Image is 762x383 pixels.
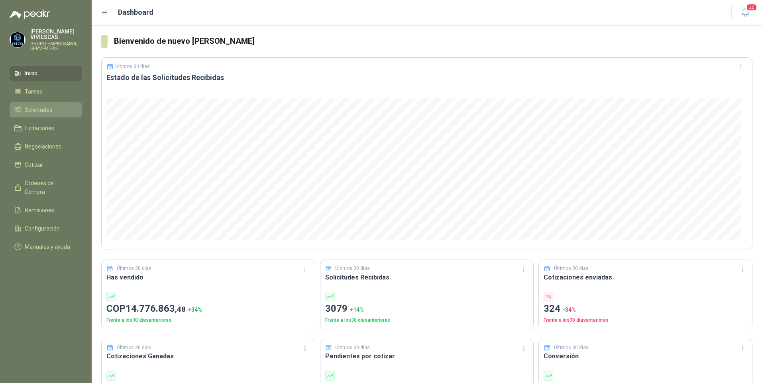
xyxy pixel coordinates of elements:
h3: Pendientes por cotizar [325,351,529,361]
p: Últimos 30 días [554,265,589,272]
h3: Solicitudes Recibidas [325,272,529,282]
span: Órdenes de Compra [25,179,75,196]
a: Remisiones [10,203,82,218]
span: Negociaciones [25,142,61,151]
span: Tareas [25,87,42,96]
p: Últimos 30 días [335,265,370,272]
a: Negociaciones [10,139,82,154]
a: Manuales y ayuda [10,239,82,254]
p: GRUPO EMPRESARIAL SERVER SAS [30,41,82,51]
span: -34 % [563,307,576,313]
span: + 14 % [350,307,364,313]
span: Remisiones [25,206,54,215]
span: ,48 [175,305,186,314]
span: 14.776.863 [126,303,186,314]
a: Inicio [10,66,82,81]
a: Solicitudes [10,102,82,117]
p: Frente a los 30 días anteriores [544,317,747,324]
a: Cotizar [10,157,82,172]
p: 324 [544,301,747,317]
span: Solicitudes [25,106,52,114]
a: Configuración [10,221,82,236]
p: Frente a los 30 días anteriores [325,317,529,324]
span: + 34 % [188,307,202,313]
h3: Conversión [544,351,747,361]
img: Company Logo [10,32,25,47]
h3: Bienvenido de nuevo [PERSON_NAME] [114,35,752,47]
a: Licitaciones [10,121,82,136]
img: Logo peakr [10,10,50,19]
h3: Estado de las Solicitudes Recibidas [106,73,747,82]
p: Últimos 30 días [117,265,151,272]
a: Órdenes de Compra [10,176,82,199]
p: [PERSON_NAME] VIVIESCAS [30,29,82,40]
span: Inicio [25,69,37,78]
span: 20 [746,4,757,11]
p: Últimos 30 días [554,344,589,352]
p: Últimos 30 días [115,64,150,69]
p: Últimos 30 días [117,344,151,352]
h1: Dashboard [118,7,153,18]
p: COP [106,301,310,317]
span: Manuales y ayuda [25,242,70,251]
h3: Has vendido [106,272,310,282]
h3: Cotizaciones enviadas [544,272,747,282]
p: 3079 [325,301,529,317]
h3: Cotizaciones Ganadas [106,351,310,361]
span: Licitaciones [25,124,54,133]
button: 20 [738,6,752,20]
p: Frente a los 30 días anteriores [106,317,310,324]
p: Últimos 30 días [335,344,370,352]
span: Configuración [25,224,60,233]
span: Cotizar [25,160,43,169]
a: Tareas [10,84,82,99]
